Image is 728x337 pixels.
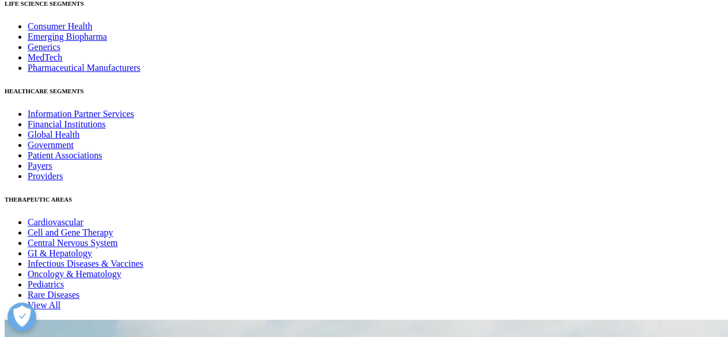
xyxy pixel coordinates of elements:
a: Cell and Gene Therapy [28,228,113,237]
a: Emerging Biopharma [28,32,107,41]
a: MedTech [28,52,62,62]
a: Pharmaceutical Manufacturers [28,63,140,73]
a: Providers [28,171,63,181]
a: Financial Institutions [28,119,106,129]
a: Central Nervous System [28,238,117,248]
a: Pediatrics [28,279,64,289]
a: GI & Hepatology [28,248,92,258]
a: Infectious Diseases & Vaccines [28,259,143,268]
a: Cardiovascular [28,217,83,227]
a: Information Partner Services [28,109,134,119]
a: Patient Associations [28,150,102,160]
a: Payers [28,161,52,171]
a: Oncology & Hematology [28,269,121,279]
button: Open Preferences [7,302,36,331]
a: Consumer Health [28,21,92,31]
a: Rare Diseases [28,290,79,300]
a: Generics [28,42,60,52]
h6: HEALTHCARE SEGMENTS [5,88,723,94]
h6: THERAPEUTIC AREAS [5,196,723,203]
a: Government [28,140,74,150]
a: Global Health [28,130,79,139]
a: View All [28,300,60,310]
